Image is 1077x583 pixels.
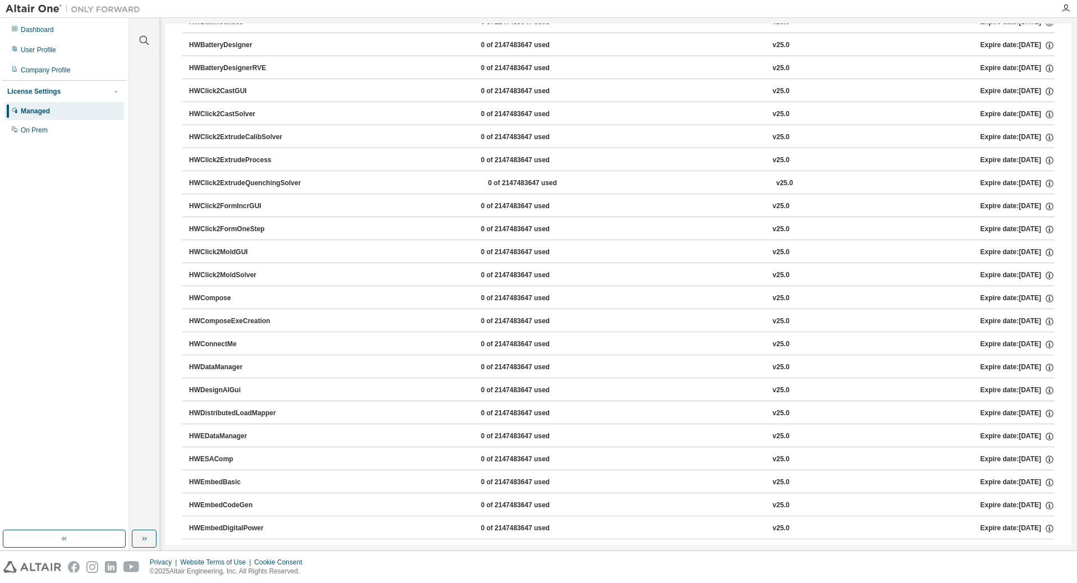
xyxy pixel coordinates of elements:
[981,63,1055,74] div: Expire date: [DATE]
[189,132,290,143] div: HWClick2ExtrudeCalibSolver
[189,247,290,258] div: HWClick2MoldGUI
[189,224,290,235] div: HWClick2FormOneStep
[189,332,1055,357] button: HWConnectMe0 of 2147483647 usedv25.0Expire date:[DATE]
[21,66,71,75] div: Company Profile
[772,339,789,350] div: v25.0
[189,408,290,419] div: HWDistributedLoadMapper
[254,558,309,567] div: Cookie Consent
[189,86,290,97] div: HWClick2CastGUI
[481,201,582,212] div: 0 of 2147483647 used
[189,539,1055,564] button: HWEmbedSimulation0 of 2147483647 usedv25.0Expire date:[DATE]
[488,178,589,189] div: 0 of 2147483647 used
[189,378,1055,403] button: HWDesignAIGui0 of 2147483647 usedv25.0Expire date:[DATE]
[772,132,789,143] div: v25.0
[189,217,1055,242] button: HWClick2FormOneStep0 of 2147483647 usedv25.0Expire date:[DATE]
[981,524,1055,534] div: Expire date: [DATE]
[189,125,1055,150] button: HWClick2ExtrudeCalibSolver0 of 2147483647 usedv25.0Expire date:[DATE]
[981,270,1055,281] div: Expire date: [DATE]
[189,385,290,396] div: HWDesignAIGui
[189,447,1055,472] button: HWESAComp0 of 2147483647 usedv25.0Expire date:[DATE]
[150,567,309,576] p: © 2025 Altair Engineering, Inc. All Rights Reserved.
[481,63,582,74] div: 0 of 2147483647 used
[481,270,582,281] div: 0 of 2147483647 used
[189,286,1055,311] button: HWCompose0 of 2147483647 usedv25.0Expire date:[DATE]
[772,63,789,74] div: v25.0
[772,247,789,258] div: v25.0
[981,293,1055,304] div: Expire date: [DATE]
[981,339,1055,350] div: Expire date: [DATE]
[772,478,789,488] div: v25.0
[481,362,582,373] div: 0 of 2147483647 used
[772,362,789,373] div: v25.0
[189,201,290,212] div: HWClick2FormIncrGUI
[189,362,290,373] div: HWDataManager
[189,194,1055,219] button: HWClick2FormIncrGUI0 of 2147483647 usedv25.0Expire date:[DATE]
[189,401,1055,426] button: HWDistributedLoadMapper0 of 2147483647 usedv25.0Expire date:[DATE]
[189,516,1055,541] button: HWEmbedDigitalPower0 of 2147483647 usedv25.0Expire date:[DATE]
[481,501,582,511] div: 0 of 2147483647 used
[981,501,1055,511] div: Expire date: [DATE]
[481,224,582,235] div: 0 of 2147483647 used
[189,470,1055,495] button: HWEmbedBasic0 of 2147483647 usedv25.0Expire date:[DATE]
[772,293,789,304] div: v25.0
[981,109,1055,120] div: Expire date: [DATE]
[189,339,290,350] div: HWConnectMe
[772,201,789,212] div: v25.0
[481,431,582,442] div: 0 of 2147483647 used
[981,155,1055,166] div: Expire date: [DATE]
[189,240,1055,265] button: HWClick2MoldGUI0 of 2147483647 usedv25.0Expire date:[DATE]
[981,478,1055,488] div: Expire date: [DATE]
[21,25,54,34] div: Dashboard
[123,561,140,573] img: youtube.svg
[189,63,290,74] div: HWBatteryDesignerRVE
[980,178,1054,189] div: Expire date: [DATE]
[481,408,582,419] div: 0 of 2147483647 used
[189,501,290,511] div: HWEmbedCodeGen
[189,455,290,465] div: HWESAComp
[189,316,290,327] div: HWComposeExeCreation
[3,561,61,573] img: altair_logo.svg
[772,40,789,51] div: v25.0
[772,270,789,281] div: v25.0
[481,385,582,396] div: 0 of 2147483647 used
[189,355,1055,380] button: HWDataManager0 of 2147483647 usedv25.0Expire date:[DATE]
[772,524,789,534] div: v25.0
[7,87,61,96] div: License Settings
[481,339,582,350] div: 0 of 2147483647 used
[481,155,582,166] div: 0 of 2147483647 used
[105,561,117,573] img: linkedin.svg
[772,455,789,465] div: v25.0
[772,155,789,166] div: v25.0
[772,86,789,97] div: v25.0
[150,558,180,567] div: Privacy
[981,316,1055,327] div: Expire date: [DATE]
[981,431,1055,442] div: Expire date: [DATE]
[981,247,1055,258] div: Expire date: [DATE]
[481,40,582,51] div: 0 of 2147483647 used
[481,293,582,304] div: 0 of 2147483647 used
[189,171,1055,196] button: HWClick2ExtrudeQuenchingSolver0 of 2147483647 usedv25.0Expire date:[DATE]
[772,501,789,511] div: v25.0
[981,455,1055,465] div: Expire date: [DATE]
[981,385,1055,396] div: Expire date: [DATE]
[189,148,1055,173] button: HWClick2ExtrudeProcess0 of 2147483647 usedv25.0Expire date:[DATE]
[981,224,1055,235] div: Expire date: [DATE]
[21,126,48,135] div: On Prem
[189,40,290,51] div: HWBatteryDesigner
[189,309,1055,334] button: HWComposeExeCreation0 of 2147483647 usedv25.0Expire date:[DATE]
[981,86,1055,97] div: Expire date: [DATE]
[189,263,1055,288] button: HWClick2MoldSolver0 of 2147483647 usedv25.0Expire date:[DATE]
[772,408,789,419] div: v25.0
[772,316,789,327] div: v25.0
[772,385,789,396] div: v25.0
[189,478,290,488] div: HWEmbedBasic
[481,109,582,120] div: 0 of 2147483647 used
[189,109,290,120] div: HWClick2CastSolver
[481,478,582,488] div: 0 of 2147483647 used
[189,493,1055,518] button: HWEmbedCodeGen0 of 2147483647 usedv25.0Expire date:[DATE]
[189,56,1055,81] button: HWBatteryDesignerRVE0 of 2147483647 usedv25.0Expire date:[DATE]
[772,431,789,442] div: v25.0
[189,424,1055,449] button: HWEDataManager0 of 2147483647 usedv25.0Expire date:[DATE]
[86,561,98,573] img: instagram.svg
[481,455,582,465] div: 0 of 2147483647 used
